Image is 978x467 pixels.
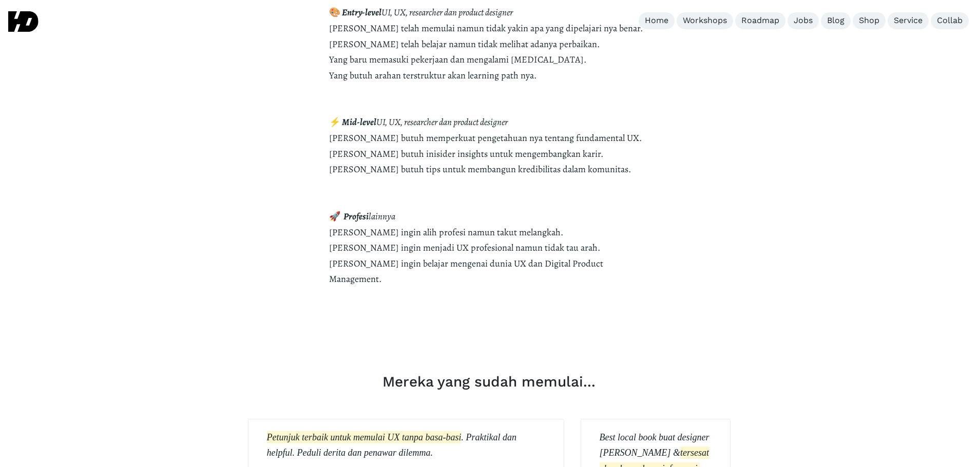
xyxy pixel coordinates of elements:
a: Jobs [788,12,819,29]
strong: [PERSON_NAME] telah memulai namun tidak yakin apa yang dipelajari nya benar. [PERSON_NAME] telah ... [329,22,643,129]
em: Petunjuk terbaik untuk memulai UX tanpa basa-basi [267,432,462,442]
div: Shop [859,15,879,26]
a: Shop [853,12,886,29]
a: Workshops [677,12,733,29]
a: Home [639,12,675,29]
a: Blog [821,12,851,29]
div: Service [894,15,923,26]
div: Home [645,15,668,26]
div: Roadmap [741,15,779,26]
div: Jobs [794,15,813,26]
em: Mid-level [342,116,376,128]
a: Roadmap [735,12,785,29]
div: Workshops [683,15,727,26]
div: Collab [937,15,963,26]
em: lainnya [369,210,395,222]
em: Entry-level [342,6,381,18]
a: Collab [931,12,969,29]
div: Blog [827,15,845,26]
em: Profesi [343,210,369,222]
a: Service [888,12,929,29]
strong: [PERSON_NAME] butuh memperkuat pengetahuan nya tentang fundamental UX. [PERSON_NAME] butuh inisid... [329,116,642,222]
em: UI, UX, researcher dan product designer [381,6,513,18]
em: UI, UX, researcher dan product designer [376,116,508,128]
strong: [PERSON_NAME] ingin alih profesi namun takut melangkah. [PERSON_NAME] ingin menjadi UX profesiona... [329,210,603,285]
em: Best local book buat designer [PERSON_NAME] & [600,432,709,458]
